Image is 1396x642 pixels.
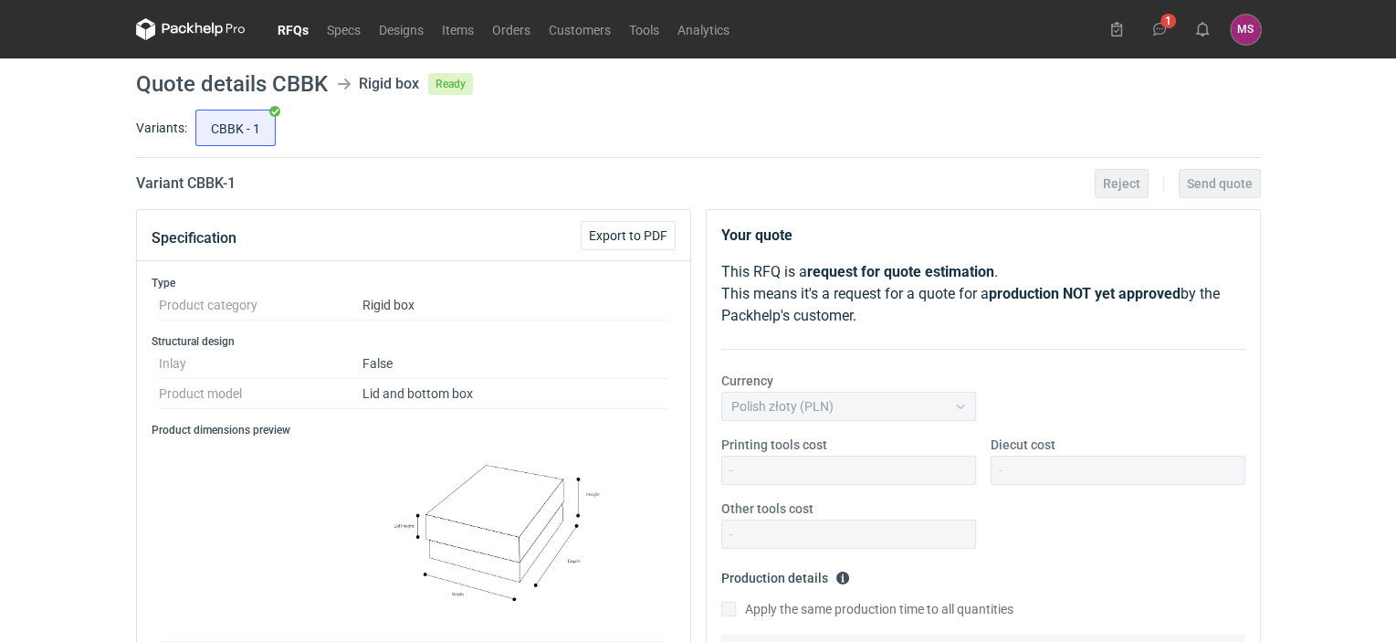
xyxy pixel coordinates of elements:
[136,119,187,137] label: Variants:
[1231,15,1261,45] button: MS
[721,436,827,454] label: Printing tools cost
[1095,169,1149,198] button: Reject
[1103,177,1140,190] span: Reject
[989,285,1181,302] strong: production NOT yet approved
[159,290,362,321] dt: Product category
[152,423,676,437] h3: Product dimensions preview
[428,73,473,95] span: Ready
[136,18,246,40] svg: Packhelp Pro
[433,18,483,40] a: Items
[620,18,668,40] a: Tools
[362,445,668,634] img: lid_and_bottom_box
[362,290,668,321] dd: Rigid box
[152,216,236,260] button: Specification
[1145,15,1174,44] button: 1
[318,18,370,40] a: Specs
[721,563,850,585] legend: Production details
[136,73,328,95] h1: Quote details CBBK
[1231,15,1261,45] div: Mieszko Stefko
[362,349,668,379] dd: False
[159,349,362,379] dt: Inlay
[589,229,667,242] span: Export to PDF
[195,110,276,146] label: CBBK - 1
[721,261,1245,327] p: This RFQ is a . This means it's a request for a quote for a by the Packhelp's customer.
[991,436,1055,454] label: Diecut cost
[1179,169,1261,198] button: Send quote
[540,18,620,40] a: Customers
[152,334,676,349] h3: Structural design
[807,263,994,280] strong: request for quote estimation
[359,73,419,95] div: Rigid box
[668,18,739,40] a: Analytics
[1187,177,1253,190] span: Send quote
[721,226,792,244] strong: Your quote
[721,600,1013,618] label: Apply the same production time to all quantities
[370,18,433,40] a: Designs
[721,500,813,518] label: Other tools cost
[362,379,668,409] dd: Lid and bottom box
[721,372,773,390] label: Currency
[136,173,236,195] h2: Variant CBBK - 1
[268,18,318,40] a: RFQs
[581,221,676,250] button: Export to PDF
[159,379,362,409] dt: Product model
[152,276,676,290] h3: Type
[483,18,540,40] a: Orders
